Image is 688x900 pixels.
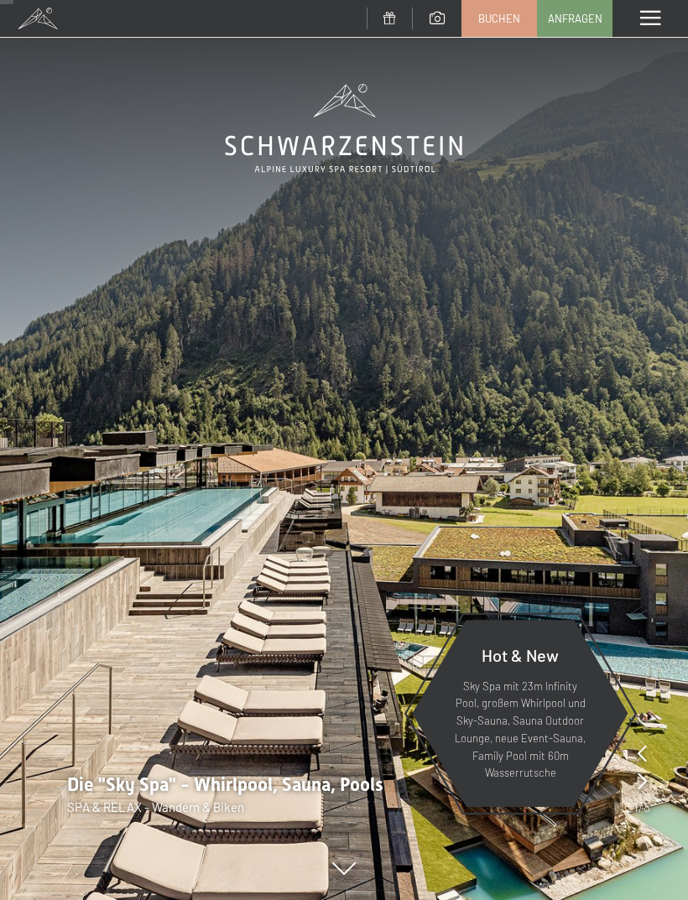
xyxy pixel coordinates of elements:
[538,1,612,36] a: Anfragen
[478,11,520,26] span: Buchen
[67,799,244,814] span: SPA & RELAX - Wandern & Biken
[548,11,602,26] span: Anfragen
[633,798,638,816] span: 1
[67,774,383,795] span: Die "Sky Spa" - Whirlpool, Sauna, Pools
[644,798,650,816] span: 8
[453,678,587,783] p: Sky Spa mit 23m Infinity Pool, großem Whirlpool und Sky-Sauna, Sauna Outdoor Lounge, neue Event-S...
[411,619,629,808] a: Hot & New Sky Spa mit 23m Infinity Pool, großem Whirlpool und Sky-Sauna, Sauna Outdoor Lounge, ne...
[462,1,536,36] a: Buchen
[638,798,644,816] span: /
[482,645,559,665] span: Hot & New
